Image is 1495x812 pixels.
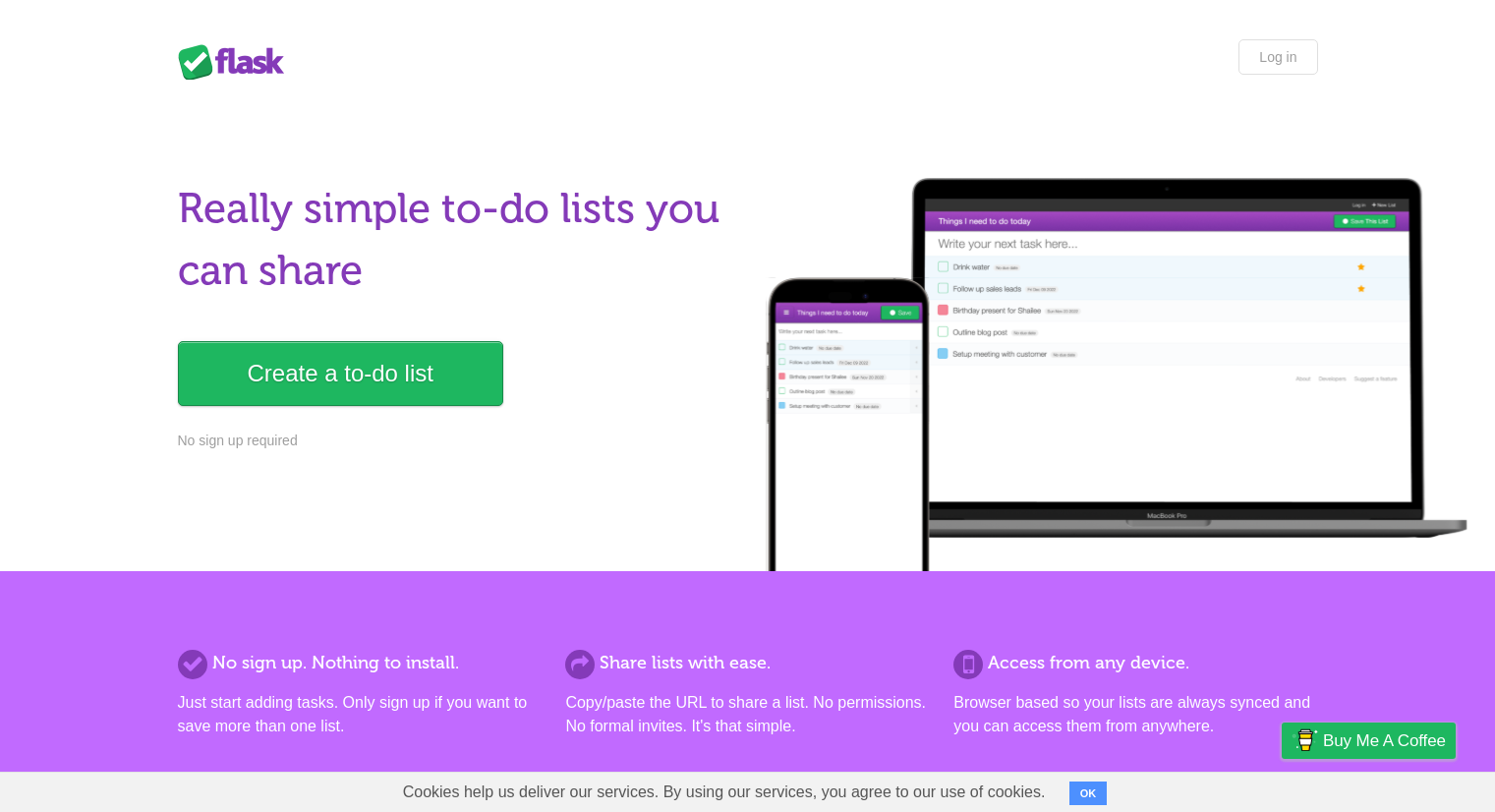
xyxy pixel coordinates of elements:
[1069,782,1108,805] button: OK
[565,691,929,738] p: Copy/paste the URL to share a list. No permissions. No formal invites. It's that simple.
[565,650,929,676] h2: Share lists with ease.
[953,650,1317,676] h2: Access from any device.
[953,691,1317,738] p: Browser based so your lists are always synced and you can access them from anywhere.
[1282,723,1456,759] a: Buy me a coffee
[383,773,1065,812] span: Cookies help us deliver our services. By using our services, you agree to our use of cookies.
[178,650,542,676] h2: No sign up. Nothing to install.
[1238,39,1317,75] a: Log in
[178,44,296,80] div: Flask Lists
[1292,724,1318,757] img: Buy me a coffee
[178,178,736,302] h1: Really simple to-do lists you can share
[178,341,503,406] a: Create a to-do list
[178,431,736,451] p: No sign up required
[1323,724,1446,758] span: Buy me a coffee
[178,691,542,738] p: Just start adding tasks. Only sign up if you want to save more than one list.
